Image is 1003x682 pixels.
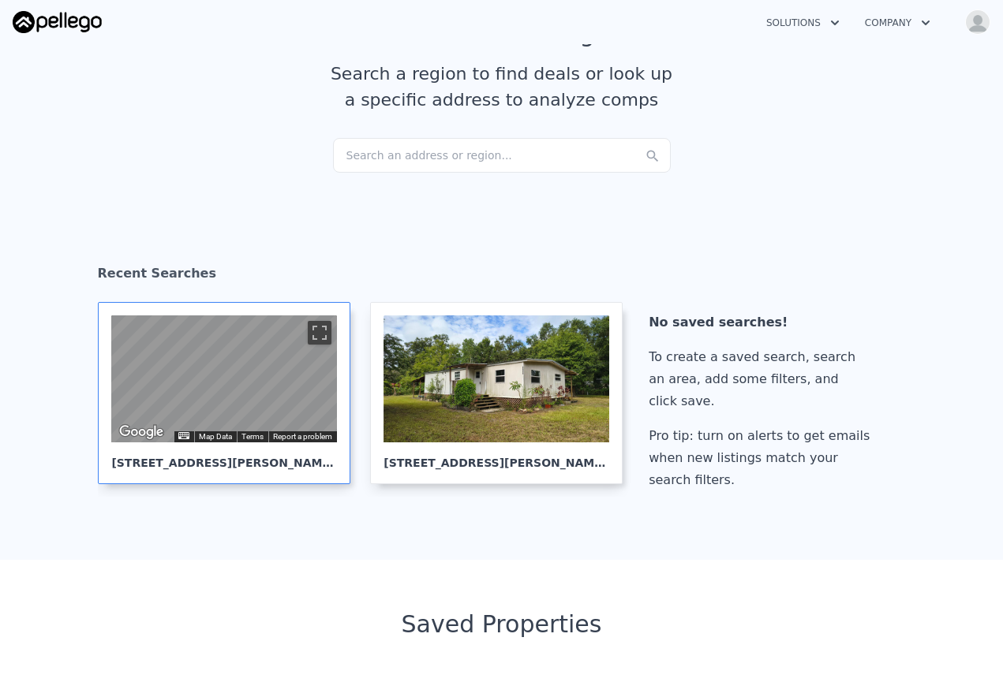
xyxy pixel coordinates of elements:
img: avatar [965,9,990,35]
div: Recent Searches [98,252,906,302]
div: Search a region to find deals or look up a specific address to analyze comps [325,61,679,113]
button: Keyboard shortcuts [178,432,189,439]
div: Pro tip: turn on alerts to get emails when new listings match your search filters. [649,425,876,491]
div: No saved searches! [649,311,876,334]
button: Solutions [754,9,852,37]
div: To create a saved search, search an area, add some filters, and click save. [649,346,876,412]
div: [STREET_ADDRESS][PERSON_NAME] , [PERSON_NAME] [384,442,609,471]
img: Google [115,422,167,442]
div: Map [111,315,337,442]
a: Report a problem [273,432,332,441]
a: Terms (opens in new tab) [241,432,264,441]
button: Company [852,9,943,37]
img: Pellego [13,11,102,33]
button: Toggle fullscreen view [308,321,331,345]
div: [STREET_ADDRESS][PERSON_NAME] , [GEOGRAPHIC_DATA] [111,442,337,471]
a: Map [STREET_ADDRESS][PERSON_NAME], [GEOGRAPHIC_DATA] [98,302,363,484]
div: Saved Properties [98,610,906,639]
div: Street View [111,315,337,442]
div: Search an address or region... [333,138,671,173]
a: [STREET_ADDRESS][PERSON_NAME], [PERSON_NAME] [370,302,635,484]
button: Map Data [199,431,232,442]
a: Open this area in Google Maps (opens a new window) [115,422,167,442]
